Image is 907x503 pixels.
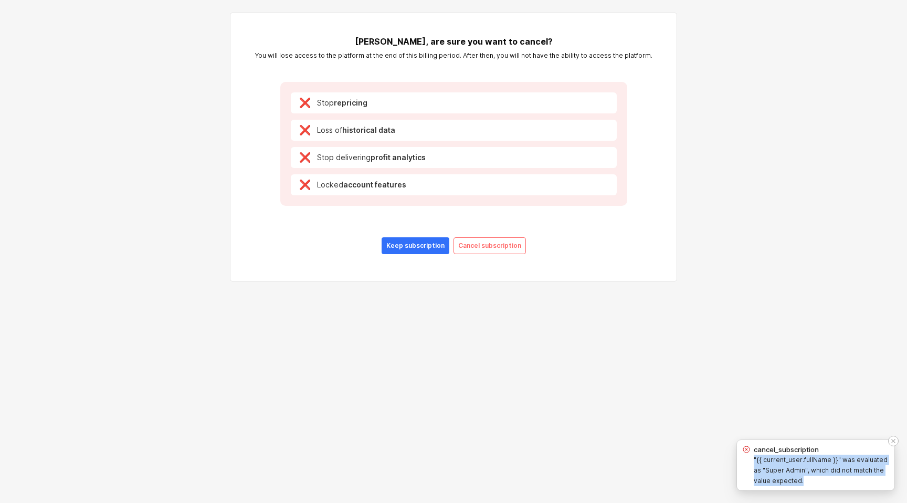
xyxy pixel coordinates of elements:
div: Notifications (F8) [724,427,907,503]
p: You will lose access to the platform at the end of this billing period. After then, you will not ... [245,51,662,60]
h4: cancel_subscription [754,444,819,455]
button: Cancel subscription [454,237,526,254]
button: Keep subscription [382,237,449,254]
h5: [PERSON_NAME], are sure you want to cancel? [245,36,662,47]
div: error [741,444,752,455]
label: "{{ current_user.fullName }}" was evaluated as "Super Admin", which did not match the value expec... [754,456,888,485]
p: Cancel subscription [458,242,521,250]
p: Keep subscription [386,242,445,250]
